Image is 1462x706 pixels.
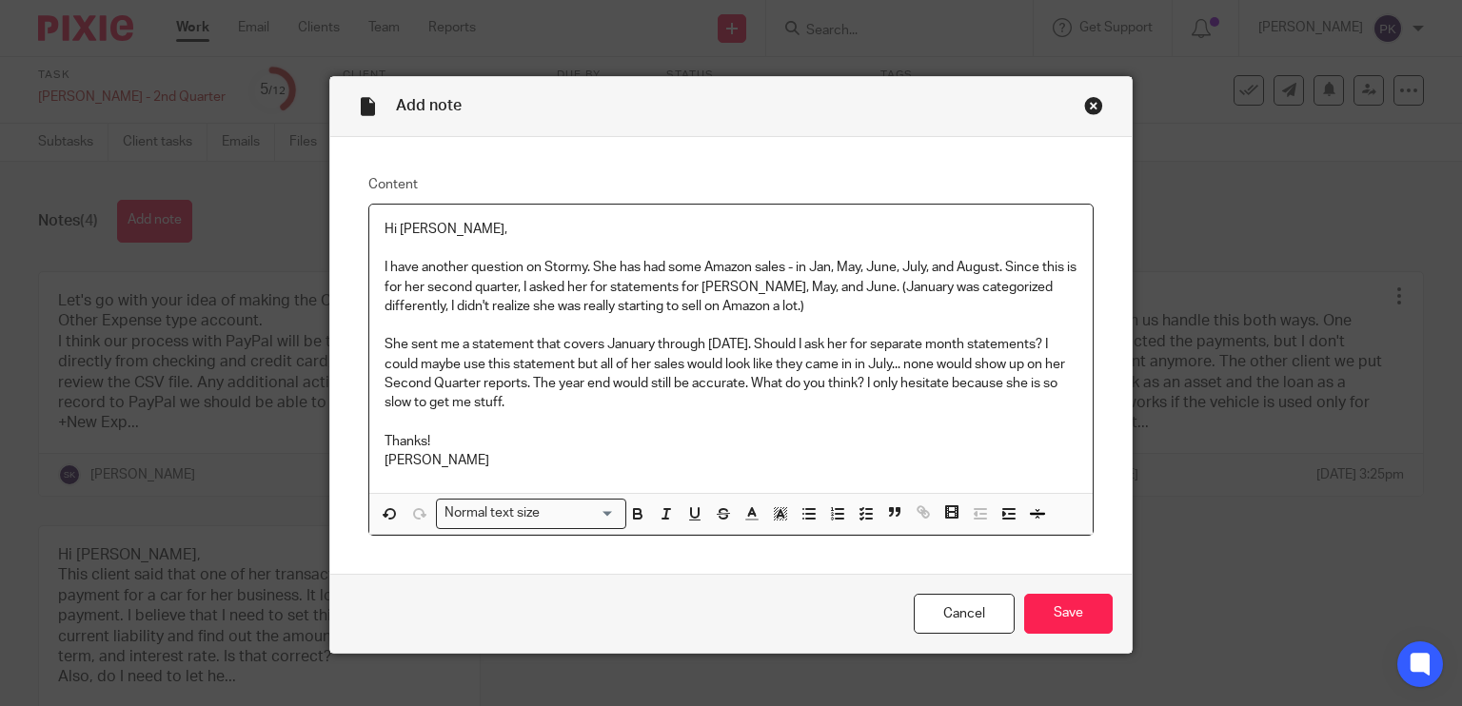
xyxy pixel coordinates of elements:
p: She sent me a statement that covers January through [DATE]. Should I ask her for separate month s... [385,335,1078,412]
span: Normal text size [441,503,544,523]
div: Search for option [436,499,626,528]
input: Search for option [546,503,615,523]
span: Add note [396,98,462,113]
p: I have another question on Stormy. She has had some Amazon sales - in Jan, May, June, July, and A... [385,258,1078,316]
input: Save [1024,594,1113,635]
div: Close this dialog window [1084,96,1103,115]
a: Cancel [914,594,1015,635]
p: [PERSON_NAME] [385,451,1078,470]
p: Hi [PERSON_NAME], [385,220,1078,239]
label: Content [368,175,1095,194]
p: Thanks! [385,432,1078,451]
